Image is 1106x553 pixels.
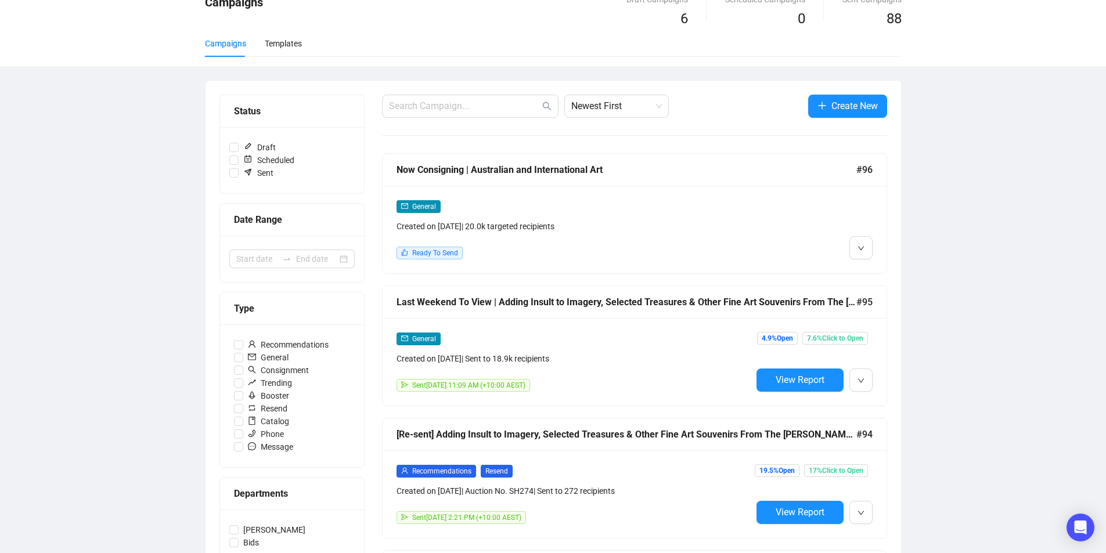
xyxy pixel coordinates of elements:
div: Created on [DATE] | 20.0k targeted recipients [397,220,752,233]
span: 6 [680,10,688,27]
span: send [401,514,408,521]
span: View Report [776,374,824,385]
span: plus [817,101,827,110]
span: 88 [887,10,902,27]
span: mail [401,203,408,209]
span: Booster [243,389,294,402]
div: Date Range [234,212,350,227]
span: 17% Click to Open [804,464,868,477]
span: swap-right [282,254,291,263]
span: Draft [239,141,280,154]
input: Search Campaign... [389,99,540,113]
span: Resend [243,402,292,415]
span: search [248,366,256,374]
span: Bids [239,536,264,549]
a: Now Consigning | Australian and International Art#96mailGeneralCreated on [DATE]| 20.0k targeted ... [382,153,887,274]
span: Create New [831,99,878,113]
span: Resend [481,465,513,478]
div: Templates [265,37,302,50]
span: General [412,203,436,211]
span: General [243,351,293,364]
span: Sent [DATE] 11:09 AM (+10:00 AEST) [412,381,525,389]
span: 0 [798,10,805,27]
div: Open Intercom Messenger [1067,514,1094,541]
span: Phone [243,428,289,440]
span: Recommendations [243,338,333,351]
span: Trending [243,377,297,389]
input: Start date [236,252,278,265]
div: Type [234,301,350,316]
button: View Report [756,501,844,524]
span: View Report [776,507,824,518]
div: Created on [DATE] | Sent to 18.9k recipients [397,352,752,365]
span: down [858,377,864,384]
div: Last Weekend To View | Adding Insult to Imagery, Selected Treasures & Other Fine Art Souvenirs Fr... [397,295,856,309]
span: Consignment [243,364,314,377]
span: book [248,417,256,425]
span: phone [248,429,256,438]
a: Last Weekend To View | Adding Insult to Imagery, Selected Treasures & Other Fine Art Souvenirs Fr... [382,285,887,406]
span: 7.6% Click to Open [802,332,868,345]
span: like [401,249,408,256]
span: mail [401,335,408,342]
span: #94 [856,427,873,442]
span: rocket [248,391,256,399]
span: 19.5% Open [755,464,799,477]
button: View Report [756,368,844,392]
div: Created on [DATE] | Auction No. SH274 | Sent to 272 recipients [397,485,752,497]
span: 4.9% Open [757,332,798,345]
span: #96 [856,162,873,177]
div: Status [234,104,350,118]
span: Recommendations [412,467,471,475]
span: Newest First [571,95,662,117]
span: down [858,245,864,252]
div: Departments [234,486,350,501]
span: send [401,381,408,388]
span: down [858,509,864,516]
div: [Re-sent] Adding Insult to Imagery, Selected Treasures & Other Fine Art Souvenirs From The [PERSO... [397,427,856,442]
span: Catalog [243,415,294,428]
div: Campaigns [205,37,246,50]
a: [Re-sent] Adding Insult to Imagery, Selected Treasures & Other Fine Art Souvenirs From The [PERSO... [382,418,887,538]
span: Sent [DATE] 2:21 PM (+10:00 AEST) [412,514,521,522]
span: to [282,254,291,263]
span: user [401,467,408,474]
span: [PERSON_NAME] [239,523,310,536]
span: rise [248,378,256,386]
span: Ready To Send [412,249,458,257]
div: Now Consigning | Australian and International Art [397,162,856,177]
span: retweet [248,404,256,412]
span: General [412,335,436,343]
span: message [248,442,256,450]
span: mail [248,353,256,361]
span: Sent [239,167,278,179]
span: Scheduled [239,154,299,167]
span: #95 [856,295,873,309]
span: Message [243,440,298,453]
input: End date [296,252,337,265]
span: user [248,340,256,348]
span: search [542,102,552,111]
button: Create New [808,95,887,118]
